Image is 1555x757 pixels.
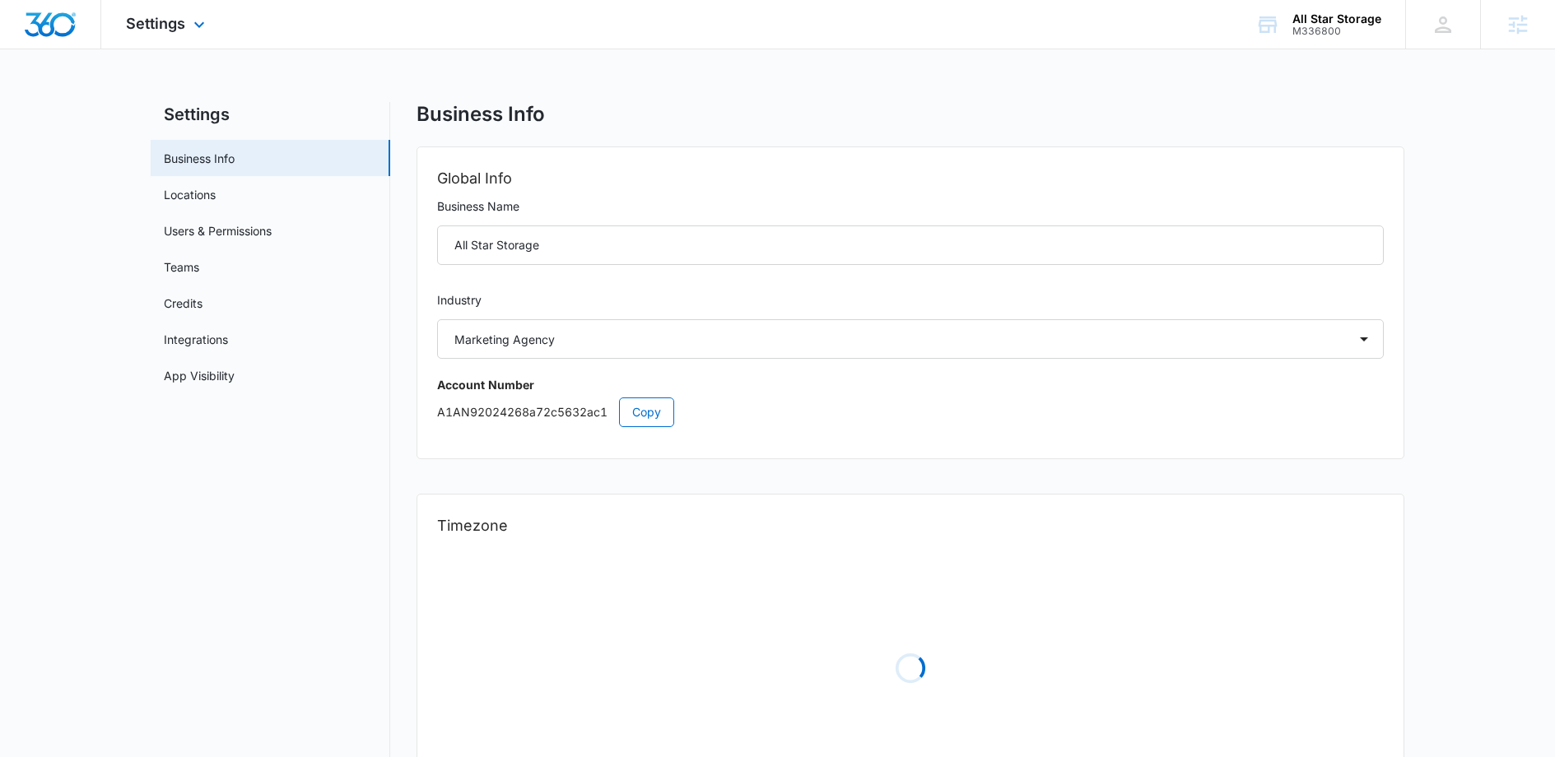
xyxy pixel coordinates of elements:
button: Copy [619,397,674,427]
img: logo_orange.svg [26,26,40,39]
div: v 4.0.25 [46,26,81,39]
a: Credits [164,295,203,312]
div: account name [1292,12,1381,26]
p: A1AN92024268a72c5632ac1 [437,397,1384,427]
a: Integrations [164,331,228,348]
a: Business Info [164,150,235,167]
img: tab_keywords_by_traffic_grey.svg [164,95,177,109]
label: Industry [437,291,1384,309]
img: tab_domain_overview_orange.svg [44,95,58,109]
span: Settings [126,15,185,32]
div: account id [1292,26,1381,37]
a: Users & Permissions [164,222,272,239]
div: Domain: [DOMAIN_NAME] [43,43,181,56]
span: Copy [632,403,661,421]
label: Business Name [437,197,1384,216]
a: Teams [164,258,199,276]
h2: Timezone [437,514,1384,537]
img: website_grey.svg [26,43,40,56]
div: Domain Overview [63,97,147,108]
strong: Account Number [437,378,534,392]
a: Locations [164,186,216,203]
a: App Visibility [164,367,235,384]
h2: Global Info [437,167,1384,190]
h2: Settings [151,102,390,127]
div: Keywords by Traffic [182,97,277,108]
h1: Business Info [417,102,545,127]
